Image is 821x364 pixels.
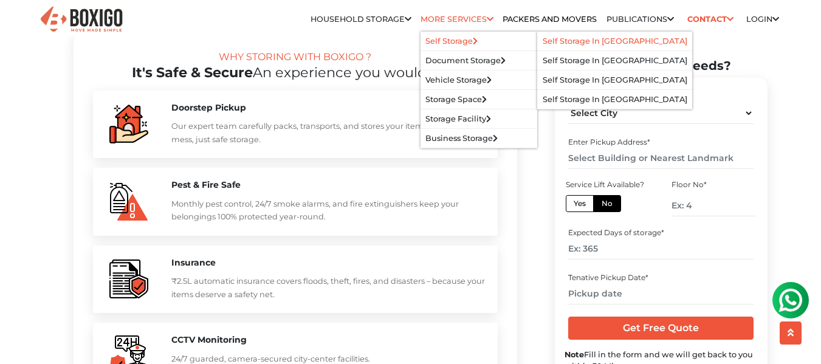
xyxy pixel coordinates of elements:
[171,197,486,224] p: Monthly pest control, 24/7 smoke alarms, and fire extinguishers keep your belongings 100% protect...
[683,10,737,29] a: Contact
[171,180,486,190] h5: Pest & Fire Safe
[171,120,486,146] p: Our expert team carefully packs, transports, and stores your items – no stress, no mess, just saf...
[109,259,148,298] img: boxigo_packers_and_movers_huge_savings
[568,272,754,283] div: Tenative Pickup Date
[606,15,674,24] a: Publications
[171,103,486,113] h5: Doorstep Pickup
[171,275,486,301] p: ₹2.5L automatic insurance covers floods, theft, fires, and disasters – because your items deserve...
[568,136,754,147] div: Enter Pickup Address
[253,64,458,81] span: An experience you would love
[543,75,687,84] a: Self Storage in [GEOGRAPHIC_DATA]
[109,182,148,221] img: boxigo_packers_and_movers_huge_savings
[672,194,755,216] input: Ex: 4
[171,335,486,345] h5: CCTV Monitoring
[425,114,491,123] a: Storage Facility
[39,5,124,35] img: Boxigo
[425,134,498,143] a: Business Storage
[425,95,487,104] a: Storage Space
[543,95,687,104] a: Self Storage in [GEOGRAPHIC_DATA]
[93,64,498,81] h2: It's Safe & Secure
[566,194,594,211] label: Yes
[311,15,411,24] a: Household Storage
[425,75,492,84] a: Vehicle Storage
[568,283,754,304] input: Pickup date
[565,349,584,359] b: Note
[780,321,802,345] button: scroll up
[93,50,498,64] div: WHY STORING WITH BOXIGO ?
[171,258,486,268] h5: Insurance
[593,194,621,211] label: No
[12,12,36,36] img: whatsapp-icon.svg
[566,179,650,190] div: Service Lift Available?
[425,56,506,65] a: Document Storage
[568,227,754,238] div: Expected Days of storage
[425,36,478,46] a: Self Storage
[421,15,493,24] a: More services
[109,105,148,143] img: boxigo_packers_and_movers_huge_savings
[543,36,687,46] a: Self Storage in [GEOGRAPHIC_DATA]
[568,147,754,168] input: Select Building or Nearest Landmark
[746,15,779,24] a: Login
[672,179,755,190] div: Floor No
[568,238,754,259] input: Ex: 365
[543,56,687,65] a: Self Storage in [GEOGRAPHIC_DATA]
[568,317,754,340] input: Get Free Quote
[503,15,597,24] a: Packers and Movers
